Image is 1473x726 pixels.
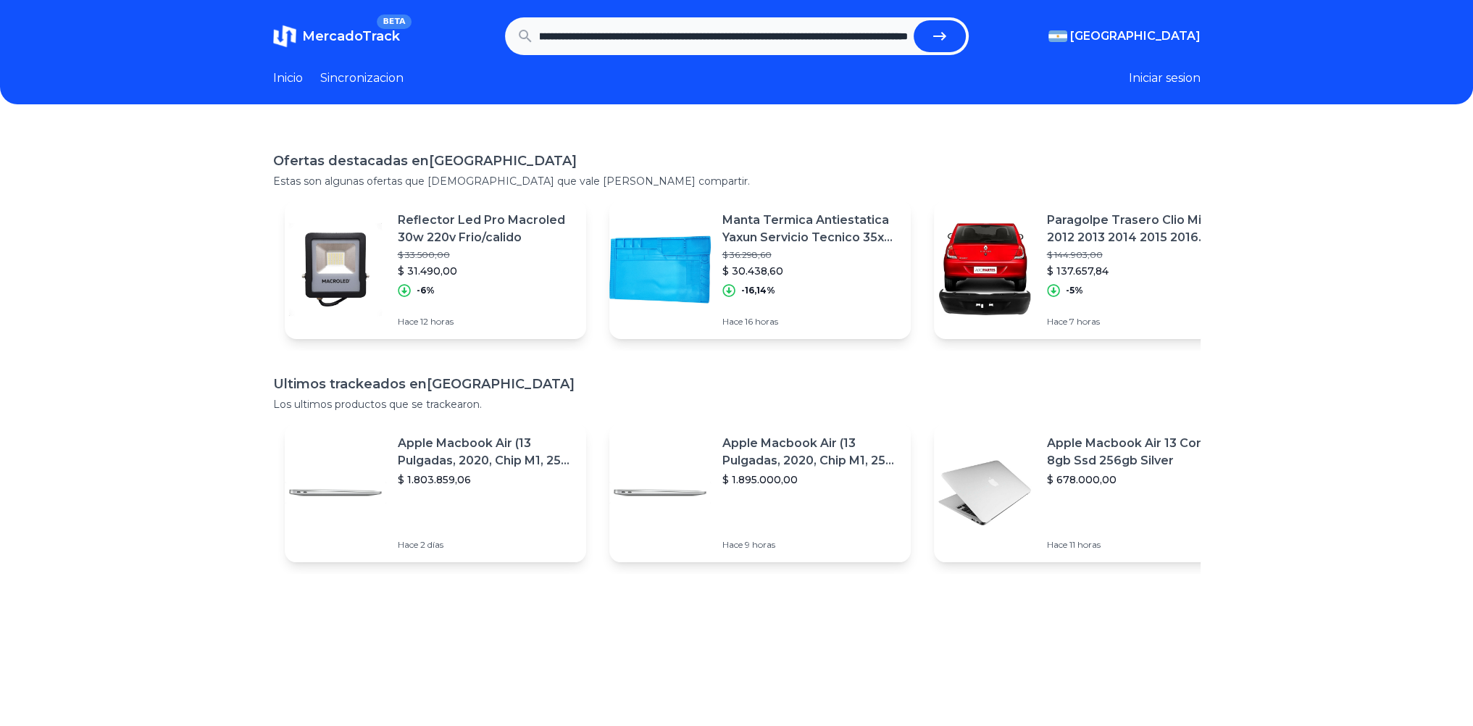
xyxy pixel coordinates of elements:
a: Featured imageManta Termica Antiestatica Yaxun Servicio Tecnico 35x55 Cm$ 36.298,60$ 30.438,60-16... [609,200,911,339]
a: MercadoTrackBETA [273,25,400,48]
p: Los ultimos productos que se trackearon. [273,397,1201,412]
img: Argentina [1048,30,1067,42]
p: $ 31.490,00 [398,264,575,278]
p: Apple Macbook Air (13 Pulgadas, 2020, Chip M1, 256 Gb De Ssd, 8 Gb De Ram) - Plata [722,435,899,470]
button: Iniciar sesion [1129,70,1201,87]
span: MercadoTrack [302,28,400,44]
p: $ 137.657,84 [1047,264,1224,278]
p: -5% [1066,285,1083,296]
p: $ 30.438,60 [722,264,899,278]
p: $ 1.803.859,06 [398,472,575,487]
p: $ 678.000,00 [1047,472,1224,487]
p: -6% [417,285,435,296]
p: $ 144.903,00 [1047,249,1224,261]
p: Hace 11 horas [1047,539,1224,551]
p: $ 1.895.000,00 [722,472,899,487]
p: -16,14% [741,285,775,296]
p: Hace 12 horas [398,316,575,327]
p: Hace 7 horas [1047,316,1224,327]
img: MercadoTrack [273,25,296,48]
a: Sincronizacion [320,70,404,87]
button: [GEOGRAPHIC_DATA] [1048,28,1201,45]
a: Featured imageApple Macbook Air (13 Pulgadas, 2020, Chip M1, 256 Gb De Ssd, 8 Gb De Ram) - Plata$... [285,423,586,562]
p: Reflector Led Pro Macroled 30w 220v Frio/calido [398,212,575,246]
span: BETA [377,14,411,29]
img: Featured image [285,442,386,543]
p: Manta Termica Antiestatica Yaxun Servicio Tecnico 35x55 Cm [722,212,899,246]
p: Apple Macbook Air 13 Core I5 8gb Ssd 256gb Silver [1047,435,1224,470]
p: $ 36.298,60 [722,249,899,261]
img: Featured image [285,219,386,320]
img: Featured image [609,442,711,543]
a: Featured imageApple Macbook Air 13 Core I5 8gb Ssd 256gb Silver$ 678.000,00Hace 11 horas [934,423,1235,562]
img: Featured image [609,219,711,320]
p: Apple Macbook Air (13 Pulgadas, 2020, Chip M1, 256 Gb De Ssd, 8 Gb De Ram) - Plata [398,435,575,470]
span: [GEOGRAPHIC_DATA] [1070,28,1201,45]
a: Featured imageParagolpe Trasero Clio Mio 2012 2013 2014 2015 2016 2017$ 144.903,00$ 137.657,84-5%... [934,200,1235,339]
p: Hace 2 días [398,539,575,551]
a: Inicio [273,70,303,87]
p: Estas son algunas ofertas que [DEMOGRAPHIC_DATA] que vale [PERSON_NAME] compartir. [273,174,1201,188]
h1: Ultimos trackeados en [GEOGRAPHIC_DATA] [273,374,1201,394]
a: Featured imageReflector Led Pro Macroled 30w 220v Frio/calido$ 33.500,00$ 31.490,00-6%Hace 12 horas [285,200,586,339]
a: Featured imageApple Macbook Air (13 Pulgadas, 2020, Chip M1, 256 Gb De Ssd, 8 Gb De Ram) - Plata$... [609,423,911,562]
h1: Ofertas destacadas en [GEOGRAPHIC_DATA] [273,151,1201,171]
img: Featured image [934,442,1035,543]
p: $ 33.500,00 [398,249,575,261]
p: Hace 9 horas [722,539,899,551]
p: Hace 16 horas [722,316,899,327]
p: Paragolpe Trasero Clio Mio 2012 2013 2014 2015 2016 2017 [1047,212,1224,246]
img: Featured image [934,219,1035,320]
